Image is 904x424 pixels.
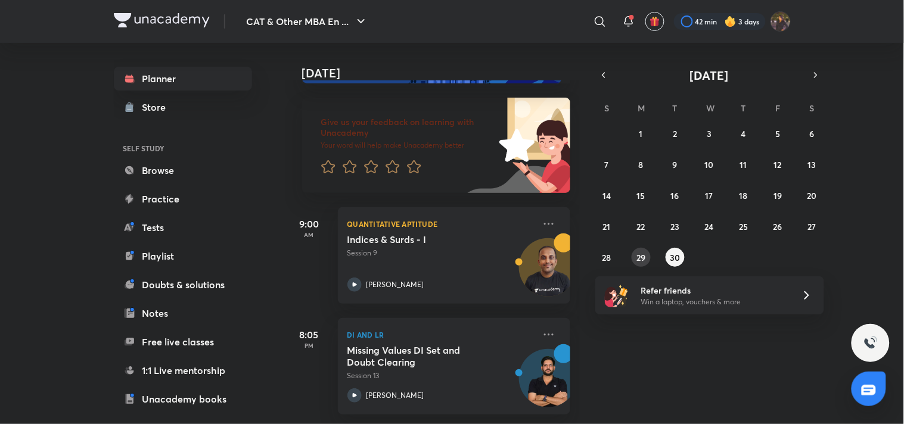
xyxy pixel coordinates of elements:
abbr: September 24, 2025 [705,221,714,232]
abbr: September 19, 2025 [773,190,782,201]
button: [DATE] [612,67,807,83]
p: [PERSON_NAME] [366,390,424,401]
img: referral [605,283,629,307]
abbr: Thursday [741,102,746,114]
abbr: September 27, 2025 [808,221,816,232]
h5: Indices & Surds - I [347,233,496,245]
button: avatar [645,12,664,31]
abbr: September 3, 2025 [707,128,712,139]
abbr: September 12, 2025 [774,159,782,170]
button: September 27, 2025 [803,217,822,236]
a: Doubts & solutions [114,273,252,297]
button: September 7, 2025 [597,155,616,174]
button: September 22, 2025 [632,217,651,236]
img: ttu [863,336,878,350]
button: September 2, 2025 [666,124,685,143]
abbr: September 28, 2025 [602,252,611,263]
button: September 6, 2025 [803,124,822,143]
abbr: Friday [775,102,780,114]
h5: Missing Values DI Set and Doubt Clearing [347,344,496,368]
a: Free live classes [114,330,252,354]
h6: SELF STUDY [114,138,252,158]
button: September 3, 2025 [700,124,719,143]
p: Quantitative Aptitude [347,217,535,231]
div: Store [142,100,173,114]
abbr: September 11, 2025 [740,159,747,170]
abbr: Wednesday [706,102,714,114]
button: September 12, 2025 [768,155,787,174]
p: DI and LR [347,328,535,342]
a: Tests [114,216,252,239]
a: Practice [114,187,252,211]
img: Avatar [520,356,577,413]
abbr: September 4, 2025 [741,128,746,139]
p: Session 13 [347,370,535,381]
button: September 26, 2025 [768,217,787,236]
button: September 5, 2025 [768,124,787,143]
a: Browse [114,158,252,182]
a: 1:1 Live mentorship [114,358,252,382]
button: September 24, 2025 [700,217,719,236]
a: Planner [114,67,252,91]
button: September 1, 2025 [632,124,651,143]
img: avatar [650,16,660,27]
button: September 25, 2025 [734,217,753,236]
button: September 15, 2025 [632,186,651,205]
abbr: September 6, 2025 [810,128,815,139]
button: September 21, 2025 [597,217,616,236]
abbr: September 23, 2025 [671,221,680,232]
button: CAT & Other MBA En ... [240,10,375,33]
a: Unacademy books [114,387,252,411]
abbr: September 9, 2025 [673,159,678,170]
abbr: September 30, 2025 [670,252,681,263]
a: Notes [114,301,252,325]
a: Playlist [114,244,252,268]
abbr: September 7, 2025 [605,159,609,170]
abbr: September 15, 2025 [637,190,645,201]
abbr: September 22, 2025 [637,221,645,232]
button: September 11, 2025 [734,155,753,174]
abbr: Saturday [810,102,815,114]
h6: Refer friends [641,284,787,297]
img: Avatar [520,245,577,302]
abbr: September 20, 2025 [807,190,817,201]
p: PM [285,342,333,349]
abbr: September 17, 2025 [706,190,713,201]
abbr: September 21, 2025 [603,221,611,232]
p: [PERSON_NAME] [366,279,424,290]
p: Win a laptop, vouchers & more [641,297,787,307]
img: streak [725,15,737,27]
button: September 28, 2025 [597,248,616,267]
span: [DATE] [690,67,729,83]
h5: 9:00 [285,217,333,231]
button: September 4, 2025 [734,124,753,143]
button: September 10, 2025 [700,155,719,174]
abbr: September 8, 2025 [639,159,644,170]
abbr: September 14, 2025 [602,190,611,201]
abbr: September 2, 2025 [673,128,678,139]
abbr: September 25, 2025 [739,221,748,232]
abbr: September 29, 2025 [636,252,645,263]
abbr: September 26, 2025 [773,221,782,232]
p: Session 9 [347,248,535,258]
p: AM [285,231,333,238]
button: September 9, 2025 [666,155,685,174]
button: September 20, 2025 [803,186,822,205]
button: September 29, 2025 [632,248,651,267]
img: Bhumika Varshney [771,11,791,32]
img: Company Logo [114,13,210,27]
button: September 13, 2025 [803,155,822,174]
h6: Give us your feedback on learning with Unacademy [321,117,495,138]
abbr: September 1, 2025 [639,128,643,139]
abbr: Tuesday [673,102,678,114]
a: Company Logo [114,13,210,30]
button: September 16, 2025 [666,186,685,205]
img: feedback_image [459,98,570,193]
abbr: September 10, 2025 [705,159,714,170]
abbr: September 18, 2025 [740,190,748,201]
a: Store [114,95,252,119]
p: Your word will help make Unacademy better [321,141,495,150]
button: September 8, 2025 [632,155,651,174]
abbr: Monday [638,102,645,114]
h5: 8:05 [285,328,333,342]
